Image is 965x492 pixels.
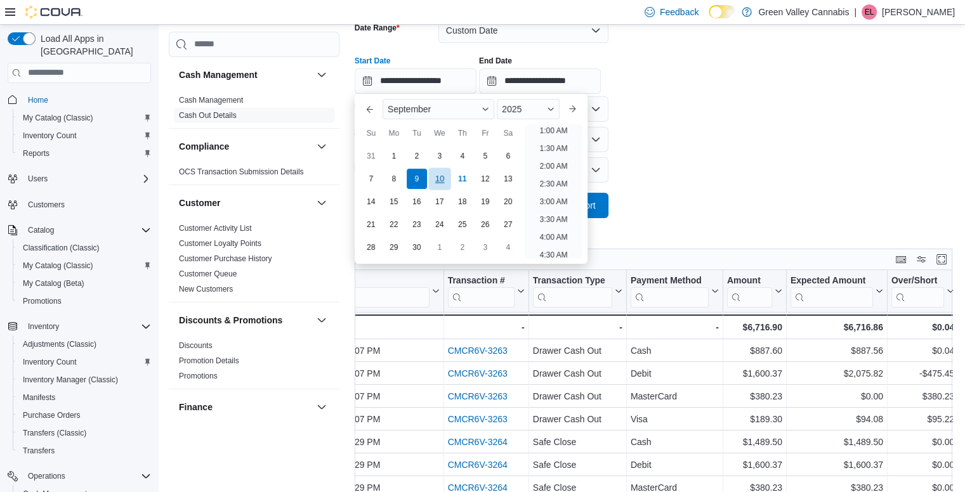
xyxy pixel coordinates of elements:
span: Promotions [23,296,62,306]
input: Press the down key to open a popover containing a calendar. [479,68,601,94]
button: Date [299,275,440,307]
div: day-2 [452,237,473,257]
button: Adjustments (Classic) [13,335,156,353]
button: Inventory Count [13,353,156,371]
div: day-31 [361,146,381,166]
li: 3:00 AM [534,194,572,209]
h3: Finance [179,401,213,413]
button: Inventory [3,318,156,335]
button: My Catalog (Beta) [13,275,156,292]
button: Manifests [13,389,156,406]
a: Inventory Count [18,354,82,370]
a: Customer Queue [179,269,237,278]
div: day-7 [361,169,381,189]
div: day-23 [407,214,427,235]
span: Inventory [23,319,151,334]
div: - [533,320,622,335]
div: [DATE] 10:05:29 PM [299,457,440,472]
button: Over/Short [891,275,954,307]
span: Purchase Orders [18,408,151,423]
a: Transfers (Classic) [18,425,91,441]
button: Operations [3,467,156,485]
button: Inventory Count [13,127,156,145]
button: Finance [179,401,312,413]
div: day-24 [430,214,450,235]
button: Catalog [23,223,59,238]
div: day-30 [407,237,427,257]
div: day-18 [452,191,473,212]
a: My Catalog (Beta) [18,276,89,291]
div: $1,489.50 [791,434,883,450]
div: day-5 [475,146,496,166]
button: Discounts & Promotions [314,313,329,328]
div: Transaction Type [533,275,612,287]
div: Sa [498,123,518,143]
a: CMCR6V-3263 [447,346,507,356]
p: | [854,4,857,20]
button: Custom Date [438,18,608,43]
button: Cash Management [179,68,312,81]
span: Inventory Count [23,131,77,141]
span: Adjustments (Classic) [23,339,96,349]
div: $0.00 [891,457,954,472]
div: day-9 [407,169,427,189]
img: Cova [25,6,82,18]
div: day-14 [361,191,381,212]
a: Inventory Manager (Classic) [18,372,123,387]
span: Feedback [660,6,699,18]
div: We [430,123,450,143]
li: 2:00 AM [534,159,572,174]
div: Amount [727,275,772,287]
span: Manifests [18,390,151,405]
a: Inventory Count [18,128,82,143]
div: day-21 [361,214,381,235]
button: Customer [179,197,312,209]
div: day-3 [430,146,450,166]
a: Customer Loyalty Points [179,239,261,248]
div: day-15 [384,191,404,212]
button: Finance [314,399,329,415]
div: $1,600.37 [727,457,782,472]
a: Reports [18,146,55,161]
span: Inventory Count [18,128,151,143]
div: Finance [169,425,339,460]
button: My Catalog (Classic) [13,109,156,127]
a: Transfers [18,443,60,458]
div: day-12 [475,169,496,189]
div: $6,716.90 [727,320,782,335]
div: Expected Amount [791,275,873,307]
div: $1,600.37 [791,457,883,472]
div: day-17 [430,191,450,212]
a: CMCR6V-3264 [447,437,507,447]
span: Users [28,174,48,184]
a: Home [23,93,53,108]
button: Amount [727,275,782,307]
div: Over/Short [891,275,944,307]
div: [DATE] 10:05:29 PM [299,434,440,450]
a: Customer Activity List [179,224,252,233]
div: Fr [475,123,496,143]
button: Expected Amount [791,275,883,307]
div: $0.04 [891,343,954,358]
div: day-22 [384,214,404,235]
span: Manifests [23,392,55,403]
li: 2:30 AM [534,176,572,191]
div: Cash Management [169,93,339,128]
span: Inventory Count [23,357,77,367]
button: Inventory [23,319,64,334]
div: day-1 [430,237,450,257]
div: Transaction Type [533,275,612,307]
a: New Customers [179,285,233,294]
button: Catalog [3,221,156,239]
span: Customers [28,200,65,210]
span: Cash Out Details [179,110,237,120]
div: $6,716.86 [791,320,883,335]
div: day-28 [361,237,381,257]
button: Reports [13,145,156,162]
div: Expected Amount [791,275,873,287]
button: Transaction # [447,275,524,307]
span: Customer Purchase History [179,254,272,264]
div: Button. Open the month selector. September is currently selected. [383,99,494,119]
div: $887.56 [791,343,883,358]
span: Customer Loyalty Points [179,238,261,249]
